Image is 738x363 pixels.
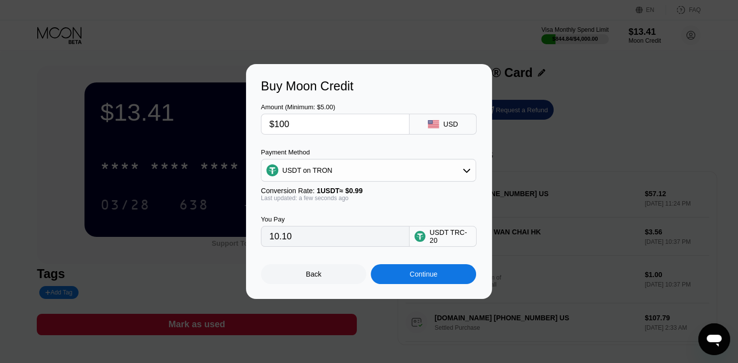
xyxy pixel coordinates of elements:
div: Continue [371,264,476,284]
div: Continue [410,270,437,278]
div: Payment Method [261,148,476,156]
div: USDT on TRON [261,160,476,180]
iframe: Button to launch messaging window, conversation in progress [698,323,730,355]
div: USDT TRC-20 [429,228,471,244]
div: Buy Moon Credit [261,79,477,93]
div: Amount (Minimum: $5.00) [261,103,410,111]
div: You Pay [261,216,410,223]
input: $0.00 [269,114,401,134]
div: USD [443,120,458,128]
div: Back [261,264,366,284]
div: Last updated: a few seconds ago [261,195,476,202]
span: 1 USDT ≈ $0.99 [317,187,363,195]
div: Conversion Rate: [261,187,476,195]
div: USDT on TRON [282,166,332,174]
div: Back [306,270,322,278]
